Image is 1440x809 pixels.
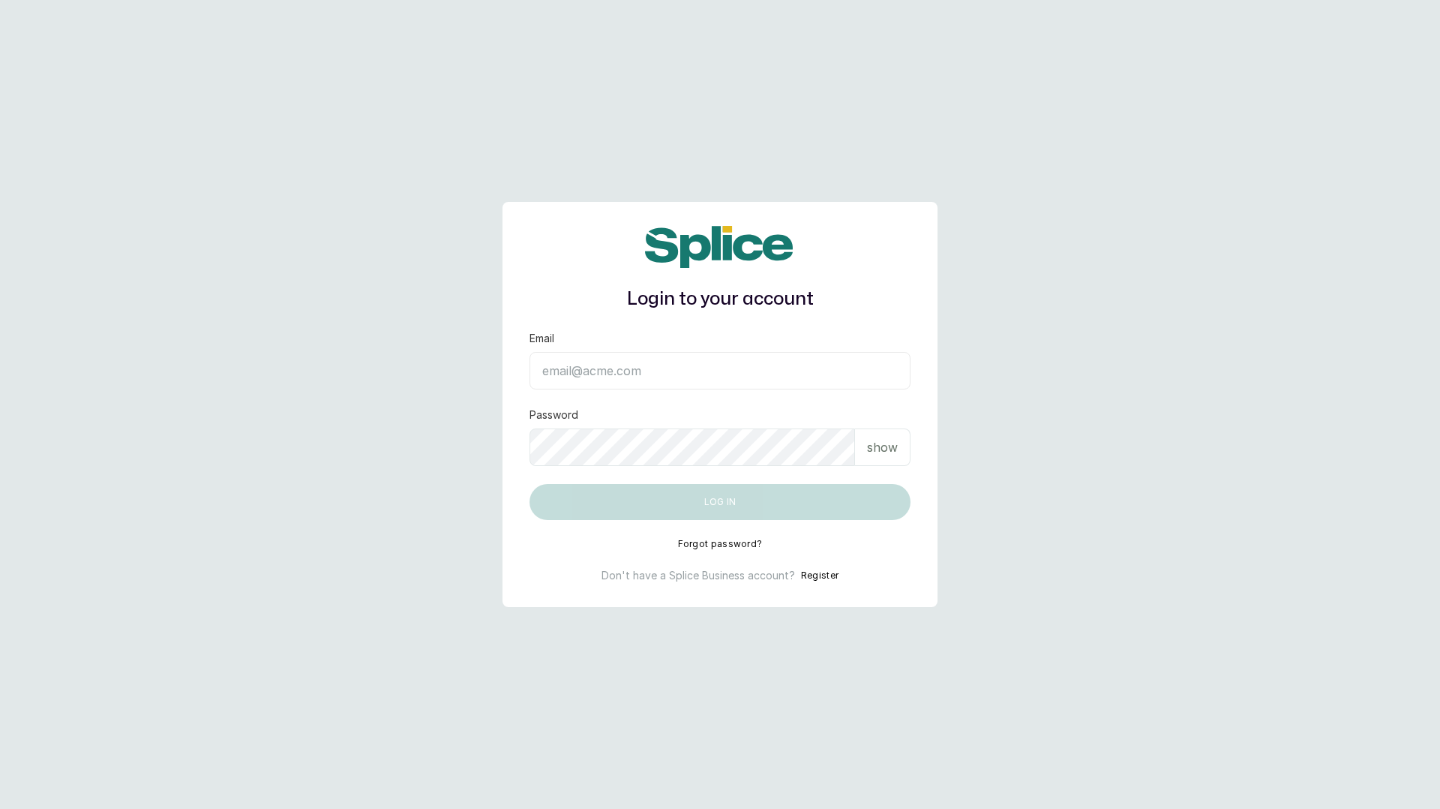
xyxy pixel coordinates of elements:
h1: Login to your account [529,286,910,313]
label: Email [529,331,554,346]
p: show [867,438,898,456]
label: Password [529,408,578,423]
input: email@acme.com [529,352,910,389]
button: Forgot password? [678,538,763,550]
p: Don't have a Splice Business account? [601,568,795,583]
button: Register [801,568,838,583]
button: Log in [529,484,910,520]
